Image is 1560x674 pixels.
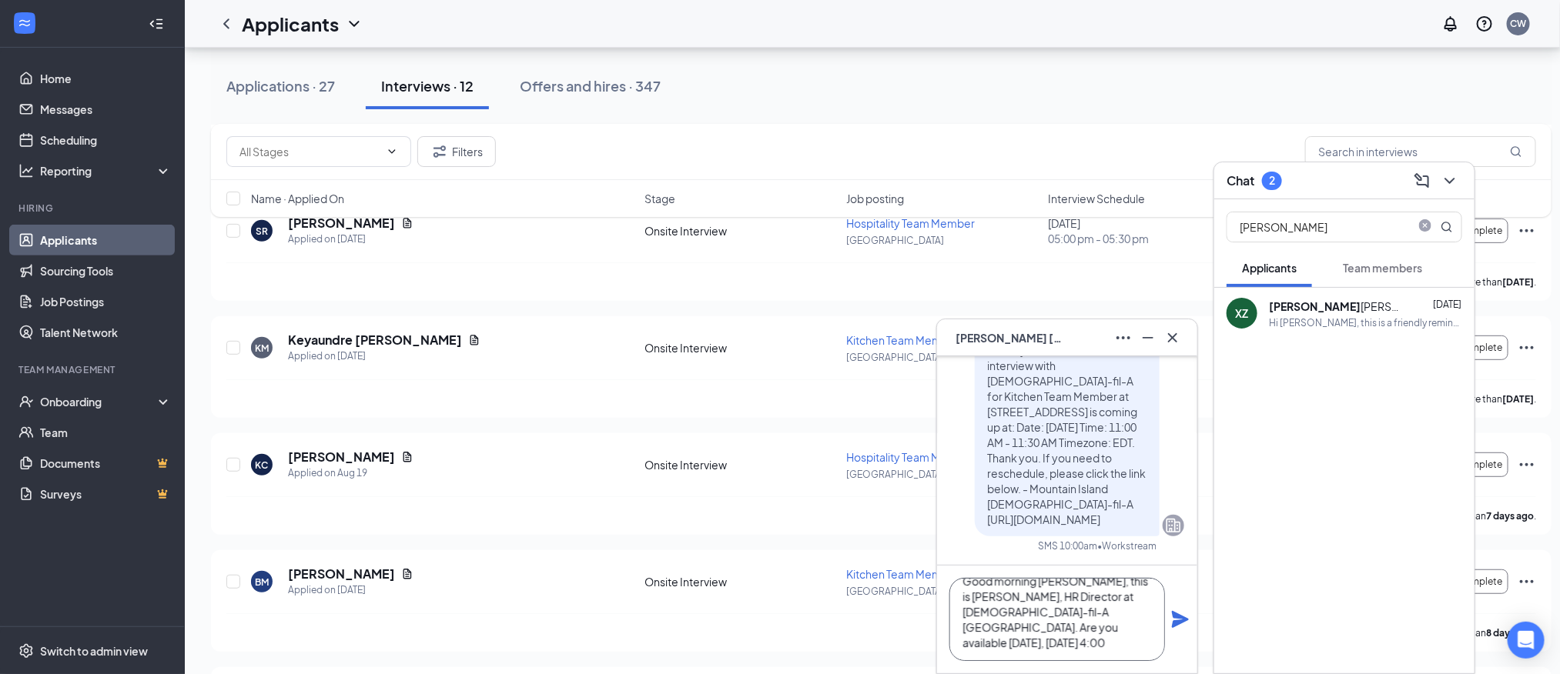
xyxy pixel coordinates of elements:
[1438,168,1462,193] button: ChevronDown
[1416,219,1434,235] span: close-circle
[40,643,148,659] div: Switch to admin view
[1475,15,1494,33] svg: QuestionInfo
[401,568,413,580] svg: Document
[1511,17,1527,30] div: CW
[1269,316,1462,329] div: Hi [PERSON_NAME], this is a friendly reminder. Your interview with [DEMOGRAPHIC_DATA]-fil-A for K...
[1048,231,1240,246] span: 05:00 pm - 05:30 pm
[256,459,269,472] div: KC
[386,145,398,158] svg: ChevronDown
[1269,299,1361,313] b: [PERSON_NAME]
[288,232,413,247] div: Applied on [DATE]
[846,191,904,206] span: Job posting
[149,16,164,32] svg: Collapse
[1236,305,1249,321] div: XZ
[949,578,1165,661] textarea: Good morning [PERSON_NAME], this is [PERSON_NAME], HR Director at [DEMOGRAPHIC_DATA]-fil-A [GEOGR...
[40,286,172,317] a: Job Postings
[40,63,172,94] a: Home
[1227,212,1410,242] input: Search applicant
[226,76,335,95] div: Applications · 27
[18,363,169,376] div: Team Management
[645,340,838,355] div: Onsite Interview
[1163,329,1182,347] svg: Cross
[846,351,1039,364] p: [GEOGRAPHIC_DATA]
[40,94,172,125] a: Messages
[1038,539,1097,552] div: SMS 10:00am
[1160,325,1185,350] button: Cross
[1486,510,1534,522] b: 7 days ago
[1114,329,1133,347] svg: Ellipses
[956,329,1063,346] span: [PERSON_NAME] [PERSON_NAME]
[430,142,449,161] svg: Filter
[1136,325,1160,350] button: Minimize
[1518,572,1536,591] svg: Ellipses
[401,451,413,463] svg: Document
[645,574,838,589] div: Onsite Interview
[645,457,838,472] div: Onsite Interview
[40,317,172,348] a: Talent Network
[1441,172,1459,190] svg: ChevronDown
[255,576,269,589] div: BM
[381,76,474,95] div: Interviews · 12
[1413,172,1431,190] svg: ComposeMessage
[468,334,480,346] svg: Document
[846,333,959,347] span: Kitchen Team Member
[645,191,676,206] span: Stage
[18,643,34,659] svg: Settings
[40,225,172,255] a: Applicants
[345,15,363,33] svg: ChevronDown
[846,450,975,464] span: Hospitality Team Member
[1048,191,1145,206] span: Interview Schedule
[17,15,32,31] svg: WorkstreamLogo
[255,342,269,355] div: KM
[1486,627,1534,639] b: 8 days ago
[40,448,172,479] a: DocumentsCrown
[1518,339,1536,357] svg: Ellipses
[40,394,159,409] div: Onboarding
[1343,261,1422,275] span: Team members
[1441,15,1460,33] svg: Notifications
[846,585,1039,598] p: [GEOGRAPHIC_DATA]
[239,143,380,160] input: All Stages
[18,202,169,215] div: Hiring
[1510,145,1522,158] svg: MagnifyingGlass
[1269,298,1408,315] div: [PERSON_NAME]
[288,449,395,465] h5: [PERSON_NAME]
[1433,299,1461,310] span: [DATE]
[40,125,172,155] a: Scheduling
[1242,261,1297,275] span: Applicants
[1502,393,1534,405] b: [DATE]
[18,163,34,179] svg: Analysis
[1305,136,1536,167] input: Search in interviews
[1139,329,1157,347] svg: Minimize
[846,468,1039,481] p: [GEOGRAPHIC_DATA]
[1416,219,1434,232] span: close-circle
[40,417,172,448] a: Team
[18,394,34,409] svg: UserCheck
[217,15,236,33] svg: ChevronLeft
[1410,168,1434,193] button: ComposeMessage
[846,234,1039,247] p: [GEOGRAPHIC_DATA]
[1171,610,1190,629] svg: Plane
[1508,622,1545,659] div: Open Intercom Messenger
[846,567,959,581] span: Kitchen Team Member
[288,566,395,582] h5: [PERSON_NAME]
[1164,516,1183,535] svg: Company
[288,349,480,364] div: Applied on [DATE]
[40,479,172,509] a: SurveysCrown
[288,582,413,598] div: Applied on [DATE]
[1502,276,1534,288] b: [DATE]
[1097,539,1157,552] span: • Workstream
[288,465,413,481] div: Applied on Aug 19
[1269,174,1275,187] div: 2
[417,136,496,167] button: Filter Filters
[1441,221,1453,233] svg: MagnifyingGlass
[242,11,339,37] h1: Applicants
[1111,325,1136,350] button: Ellipses
[520,76,661,95] div: Offers and hires · 347
[1227,172,1254,189] h3: Chat
[288,332,462,349] h5: Keyaundre [PERSON_NAME]
[40,255,172,286] a: Sourcing Tools
[251,191,344,206] span: Name · Applied On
